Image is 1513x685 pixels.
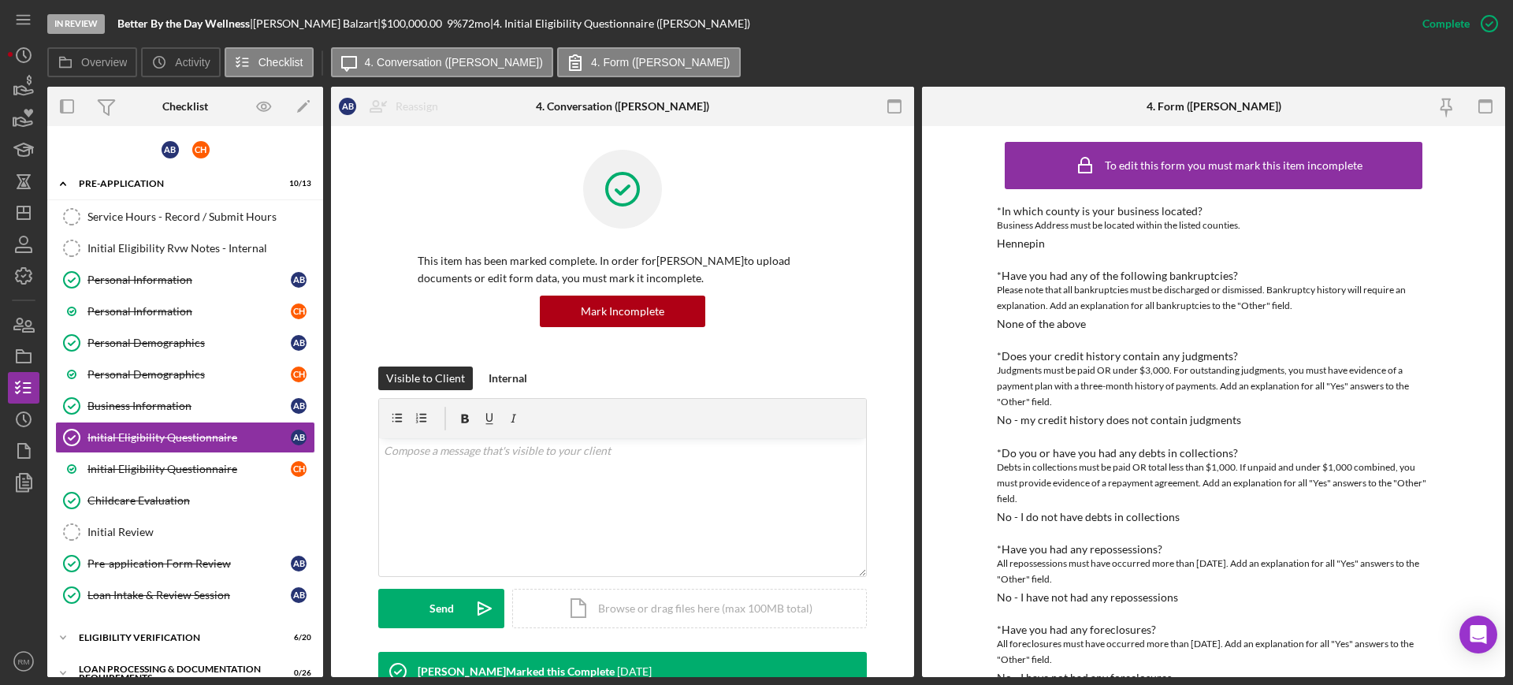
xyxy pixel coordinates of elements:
[997,624,1430,636] div: *Have you had any foreclosures?
[997,205,1430,218] div: *In which county is your business located?
[997,237,1045,250] div: Hennepin
[591,56,730,69] label: 4. Form ([PERSON_NAME])
[47,14,105,34] div: In Review
[55,359,315,390] a: Personal DemographicsCH
[381,17,447,30] div: $100,000.00
[557,47,741,77] button: 4. Form ([PERSON_NAME])
[386,367,465,390] div: Visible to Client
[997,318,1086,330] div: None of the above
[258,56,303,69] label: Checklist
[536,100,709,113] div: 4. Conversation ([PERSON_NAME])
[87,274,291,286] div: Personal Information
[490,17,750,30] div: | 4. Initial Eligibility Questionnaire ([PERSON_NAME])
[1459,616,1497,653] div: Open Intercom Messenger
[291,430,307,445] div: A B
[997,270,1430,282] div: *Have you had any of the following bankruptcies?
[1105,159,1362,172] div: To edit this form you must mark this item incomplete
[291,335,307,351] div: A B
[339,98,356,115] div: A B
[291,367,307,382] div: C H
[291,303,307,319] div: C H
[87,210,314,223] div: Service Hours - Record / Submit Hours
[117,17,253,30] div: |
[396,91,438,122] div: Reassign
[55,296,315,327] a: Personal InformationCH
[291,272,307,288] div: A B
[87,368,291,381] div: Personal Demographics
[8,646,39,677] button: RM
[540,296,705,327] button: Mark Incomplete
[997,414,1241,426] div: No - my credit history does not contain judgments
[55,264,315,296] a: Personal InformationAB
[997,672,1172,684] div: No - I have not had any foreclosures
[283,668,311,678] div: 0 / 26
[291,587,307,603] div: A B
[997,556,1430,587] div: All repossessions must have occurred more than [DATE]. Add an explanation for all "Yes" answers t...
[997,363,1430,410] div: Judgments must be paid OR under $3,000. For outstanding judgments, you must have evidence of a pa...
[481,367,535,390] button: Internal
[47,47,137,77] button: Overview
[87,526,314,538] div: Initial Review
[141,47,220,77] button: Activity
[418,665,615,678] div: [PERSON_NAME] Marked this Complete
[997,543,1430,556] div: *Have you had any repossessions?
[283,179,311,188] div: 10 / 13
[79,179,272,188] div: Pre-Application
[55,516,315,548] a: Initial Review
[331,91,454,122] button: ABReassign
[331,47,553,77] button: 4. Conversation ([PERSON_NAME])
[55,579,315,611] a: Loan Intake & Review SessionAB
[418,252,827,288] p: This item has been marked complete. In order for [PERSON_NAME] to upload documents or edit form d...
[617,665,652,678] time: 2025-07-22 18:39
[81,56,127,69] label: Overview
[291,556,307,571] div: A B
[997,636,1430,668] div: All foreclosures must have occurred more than [DATE]. Add an explanation for all "Yes" answers to...
[117,17,250,30] b: Better By the Day Wellness
[997,447,1430,460] div: *Do you or have you had any debts in collections?
[87,431,291,444] div: Initial Eligibility Questionnaire
[378,367,473,390] button: Visible to Client
[429,589,454,628] div: Send
[365,56,543,69] label: 4. Conversation ([PERSON_NAME])
[291,398,307,414] div: A B
[1407,8,1505,39] button: Complete
[253,17,381,30] div: [PERSON_NAME] Balzart |
[55,201,315,233] a: Service Hours - Record / Submit Hours
[79,665,272,683] div: Loan Processing & Documentation Requirements
[18,657,30,666] text: RM
[87,305,291,318] div: Personal Information
[79,633,272,642] div: Eligibility Verification
[87,400,291,412] div: Business Information
[447,17,462,30] div: 9 %
[192,141,210,158] div: C H
[291,461,307,477] div: C H
[87,337,291,349] div: Personal Demographics
[87,242,314,255] div: Initial Eligibility Rvw Notes - Internal
[55,548,315,579] a: Pre-application Form ReviewAB
[378,589,504,628] button: Send
[283,633,311,642] div: 6 / 20
[489,367,527,390] div: Internal
[997,218,1430,233] div: Business Address must be located within the listed counties.
[1422,8,1470,39] div: Complete
[55,453,315,485] a: Initial Eligibility QuestionnaireCH
[87,494,314,507] div: Childcare Evaluation
[1147,100,1281,113] div: 4. Form ([PERSON_NAME])
[87,463,291,475] div: Initial Eligibility Questionnaire
[55,422,315,453] a: Initial Eligibility QuestionnaireAB
[162,100,208,113] div: Checklist
[581,296,664,327] div: Mark Incomplete
[87,589,291,601] div: Loan Intake & Review Session
[997,511,1180,523] div: No - I do not have debts in collections
[997,460,1430,507] div: Debts in collections must be paid OR total less than $1,000. If unpaid and under $1,000 combined,...
[175,56,210,69] label: Activity
[462,17,490,30] div: 72 mo
[997,350,1430,363] div: *Does your credit history contain any judgments?
[87,557,291,570] div: Pre-application Form Review
[55,327,315,359] a: Personal DemographicsAB
[55,233,315,264] a: Initial Eligibility Rvw Notes - Internal
[997,591,1178,604] div: No - I have not had any repossessions
[55,485,315,516] a: Childcare Evaluation
[225,47,314,77] button: Checklist
[55,390,315,422] a: Business InformationAB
